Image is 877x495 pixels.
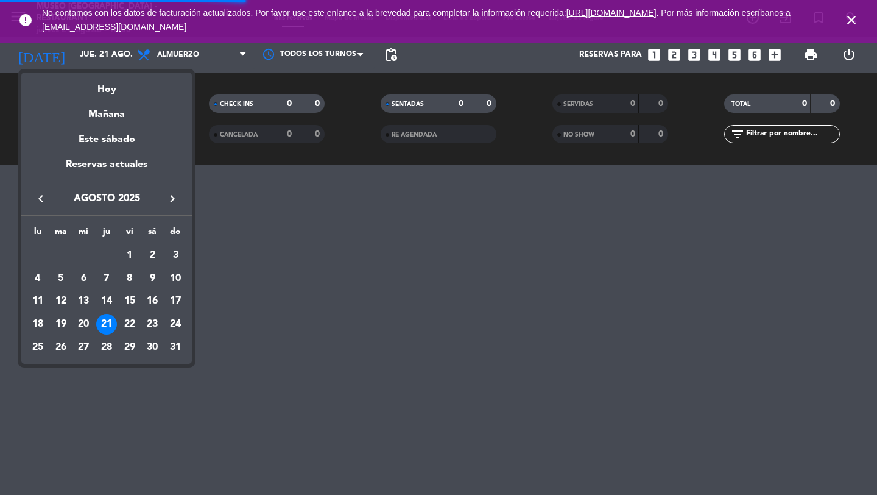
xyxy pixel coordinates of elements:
[73,268,94,289] div: 6
[164,267,187,290] td: 10 de agosto de 2025
[72,290,95,313] td: 13 de agosto de 2025
[95,267,118,290] td: 7 de agosto de 2025
[96,337,117,358] div: 28
[27,337,48,358] div: 25
[142,337,163,358] div: 30
[51,291,71,312] div: 12
[27,268,48,289] div: 4
[95,313,118,336] td: 21 de agosto de 2025
[73,291,94,312] div: 13
[164,336,187,359] td: 31 de agosto de 2025
[72,225,95,244] th: miércoles
[26,336,49,359] td: 25 de agosto de 2025
[142,314,163,335] div: 23
[52,191,161,207] span: agosto 2025
[141,336,164,359] td: 30 de agosto de 2025
[165,337,186,358] div: 31
[49,225,72,244] th: martes
[21,98,192,123] div: Mañana
[164,313,187,336] td: 24 de agosto de 2025
[95,336,118,359] td: 28 de agosto de 2025
[165,268,186,289] div: 10
[96,268,117,289] div: 7
[118,336,141,359] td: 29 de agosto de 2025
[51,314,71,335] div: 19
[118,244,141,267] td: 1 de agosto de 2025
[95,225,118,244] th: jueves
[33,191,48,206] i: keyboard_arrow_left
[142,245,163,266] div: 2
[21,73,192,98] div: Hoy
[72,267,95,290] td: 6 de agosto de 2025
[95,290,118,313] td: 14 de agosto de 2025
[21,123,192,157] div: Este sábado
[73,314,94,335] div: 20
[119,291,140,312] div: 15
[49,290,72,313] td: 12 de agosto de 2025
[142,268,163,289] div: 9
[164,225,187,244] th: domingo
[30,191,52,207] button: keyboard_arrow_left
[51,268,71,289] div: 5
[26,313,49,336] td: 18 de agosto de 2025
[142,291,163,312] div: 16
[164,244,187,267] td: 3 de agosto de 2025
[141,313,164,336] td: 23 de agosto de 2025
[51,337,71,358] div: 26
[21,157,192,182] div: Reservas actuales
[119,337,140,358] div: 29
[96,291,117,312] div: 14
[26,244,118,267] td: AGO.
[49,336,72,359] td: 26 de agosto de 2025
[141,225,164,244] th: sábado
[26,267,49,290] td: 4 de agosto de 2025
[119,268,140,289] div: 8
[118,290,141,313] td: 15 de agosto de 2025
[141,244,164,267] td: 2 de agosto de 2025
[27,291,48,312] div: 11
[72,336,95,359] td: 27 de agosto de 2025
[118,225,141,244] th: viernes
[165,245,186,266] div: 3
[161,191,183,207] button: keyboard_arrow_right
[72,313,95,336] td: 20 de agosto de 2025
[26,290,49,313] td: 11 de agosto de 2025
[141,290,164,313] td: 16 de agosto de 2025
[96,314,117,335] div: 21
[118,313,141,336] td: 22 de agosto de 2025
[119,314,140,335] div: 22
[49,267,72,290] td: 5 de agosto de 2025
[141,267,164,290] td: 9 de agosto de 2025
[26,225,49,244] th: lunes
[165,191,180,206] i: keyboard_arrow_right
[165,314,186,335] div: 24
[27,314,48,335] div: 18
[165,291,186,312] div: 17
[73,337,94,358] div: 27
[118,267,141,290] td: 8 de agosto de 2025
[49,313,72,336] td: 19 de agosto de 2025
[119,245,140,266] div: 1
[164,290,187,313] td: 17 de agosto de 2025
